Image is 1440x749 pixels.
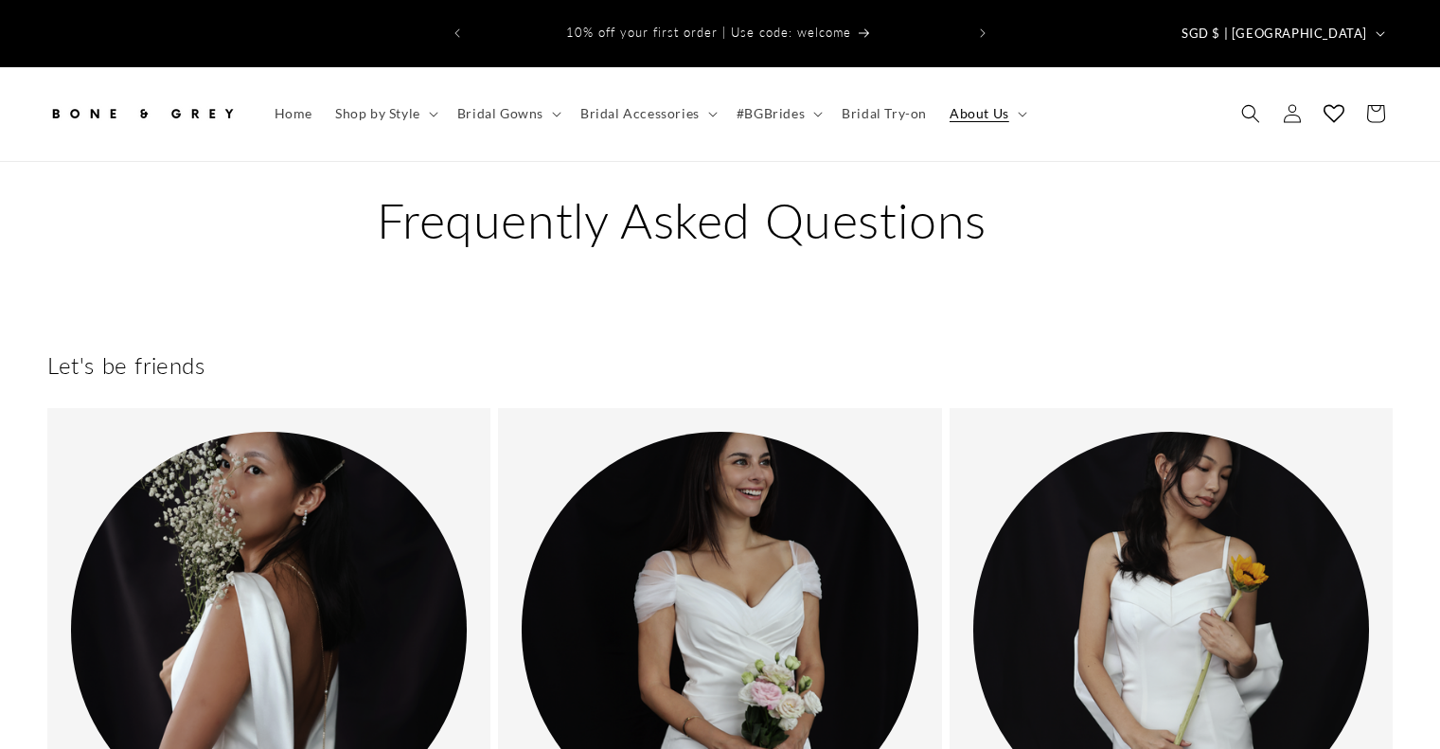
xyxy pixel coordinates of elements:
[830,94,938,134] a: Bridal Try-on
[47,350,205,380] h2: Let's be friends
[275,105,312,122] span: Home
[938,94,1035,134] summary: About Us
[842,105,927,122] span: Bridal Try-on
[47,93,237,134] img: Bone and Grey Bridal
[1230,93,1271,134] summary: Search
[950,105,1009,122] span: About Us
[962,15,1004,51] button: Next announcement
[737,105,805,122] span: #BGBrides
[569,94,725,134] summary: Bridal Accessories
[1170,15,1393,51] button: SGD $ | [GEOGRAPHIC_DATA]
[263,94,324,134] a: Home
[580,105,700,122] span: Bridal Accessories
[457,105,543,122] span: Bridal Gowns
[335,105,420,122] span: Shop by Style
[436,15,478,51] button: Previous announcement
[324,94,446,134] summary: Shop by Style
[446,94,569,134] summary: Bridal Gowns
[725,94,830,134] summary: #BGBrides
[566,25,851,40] span: 10% off your first order | Use code: welcome
[41,86,244,142] a: Bone and Grey Bridal
[1182,25,1367,44] span: SGD $ | [GEOGRAPHIC_DATA]
[377,188,1064,253] h1: Frequently Asked Questions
